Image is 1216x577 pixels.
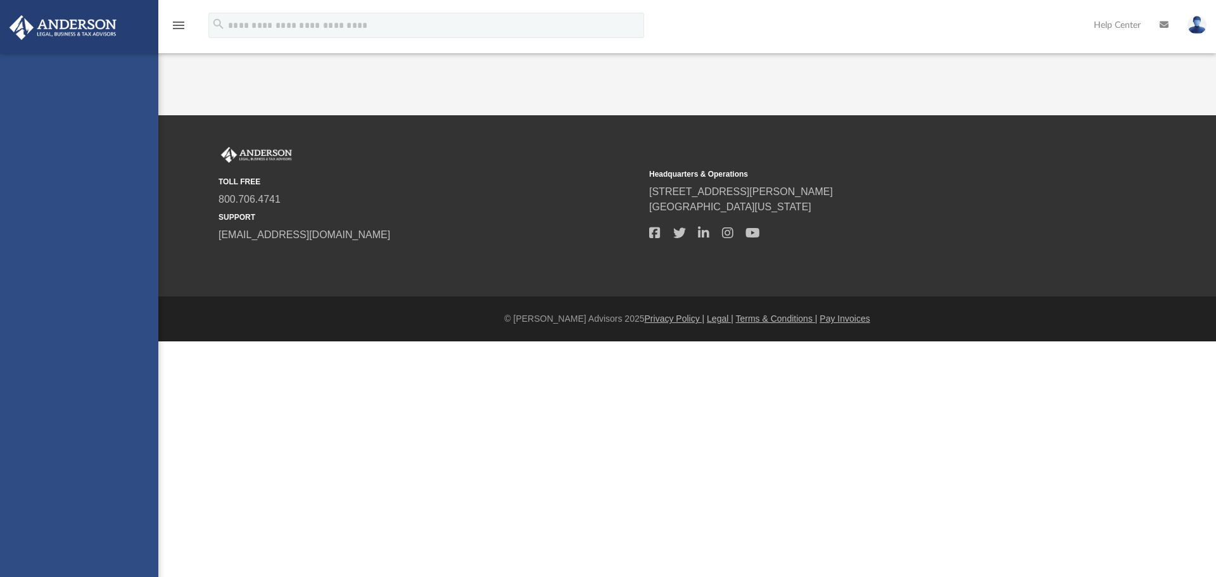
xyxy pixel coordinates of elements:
small: Headquarters & Operations [649,168,1071,180]
a: menu [171,24,186,33]
div: © [PERSON_NAME] Advisors 2025 [158,312,1216,326]
a: Terms & Conditions | [736,314,818,324]
a: Legal | [707,314,733,324]
a: Pay Invoices [820,314,870,324]
a: Privacy Policy | [645,314,705,324]
a: [GEOGRAPHIC_DATA][US_STATE] [649,201,811,212]
i: search [212,17,225,31]
a: [STREET_ADDRESS][PERSON_NAME] [649,186,833,197]
small: SUPPORT [218,212,640,223]
i: menu [171,18,186,33]
img: Anderson Advisors Platinum Portal [218,147,294,163]
img: User Pic [1187,16,1206,34]
a: [EMAIL_ADDRESS][DOMAIN_NAME] [218,229,390,240]
small: TOLL FREE [218,176,640,187]
img: Anderson Advisors Platinum Portal [6,15,120,40]
a: 800.706.4741 [218,194,281,205]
